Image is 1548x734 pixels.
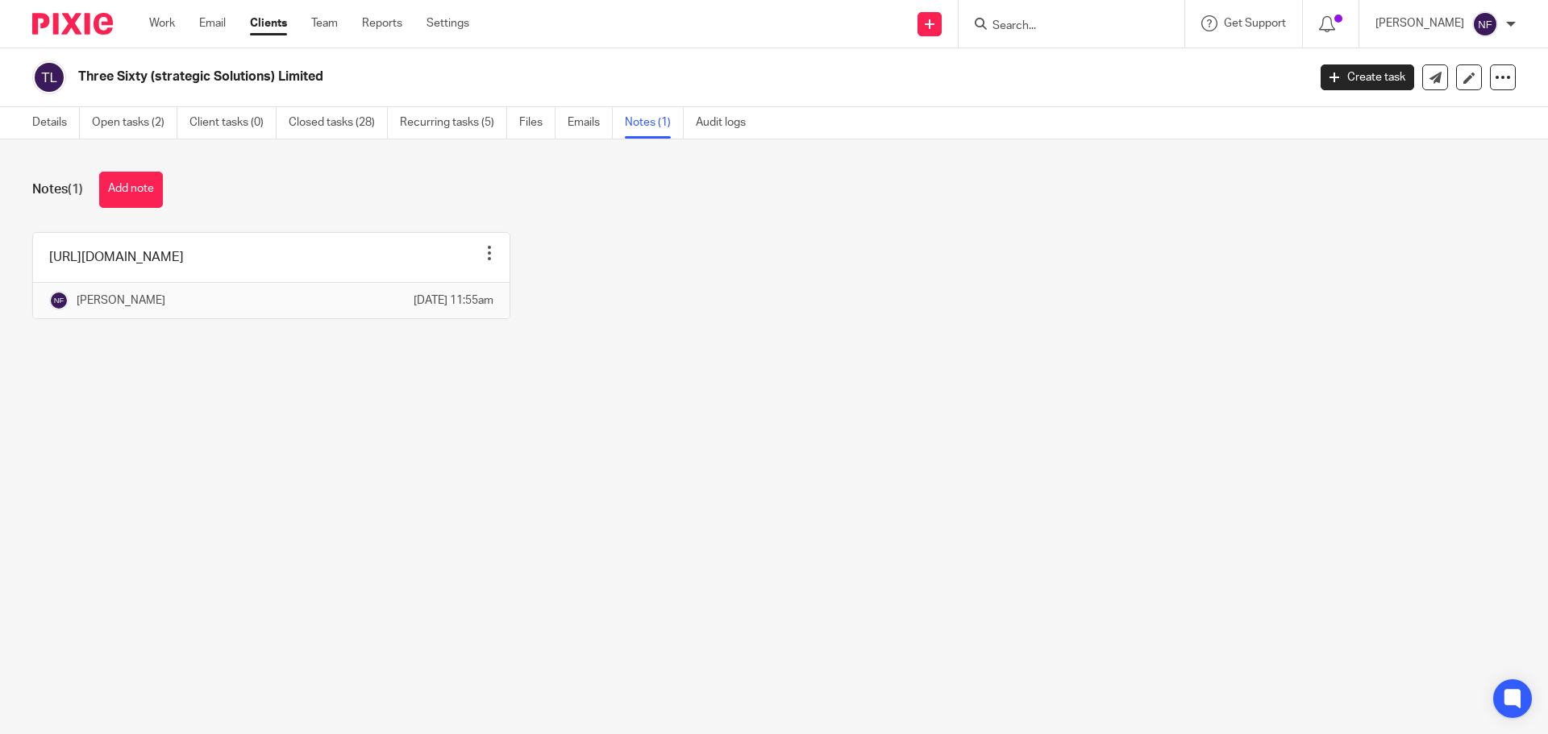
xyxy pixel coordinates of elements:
[625,107,684,139] a: Notes (1)
[199,15,226,31] a: Email
[77,292,165,309] p: [PERSON_NAME]
[414,292,493,309] p: [DATE] 11:55am
[1224,18,1286,29] span: Get Support
[99,172,163,208] button: Add note
[1375,15,1464,31] p: [PERSON_NAME]
[289,107,388,139] a: Closed tasks (28)
[991,19,1136,34] input: Search
[568,107,613,139] a: Emails
[68,183,83,196] span: (1)
[400,107,507,139] a: Recurring tasks (5)
[362,15,402,31] a: Reports
[32,181,83,198] h1: Notes
[32,13,113,35] img: Pixie
[189,107,277,139] a: Client tasks (0)
[1321,64,1414,90] a: Create task
[311,15,338,31] a: Team
[32,60,66,94] img: svg%3E
[250,15,287,31] a: Clients
[149,15,175,31] a: Work
[78,68,1053,85] h2: Three Sixty (strategic Solutions) Limited
[92,107,177,139] a: Open tasks (2)
[519,107,556,139] a: Files
[32,107,80,139] a: Details
[696,107,758,139] a: Audit logs
[427,15,469,31] a: Settings
[49,291,69,310] img: svg%3E
[1472,11,1498,37] img: svg%3E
